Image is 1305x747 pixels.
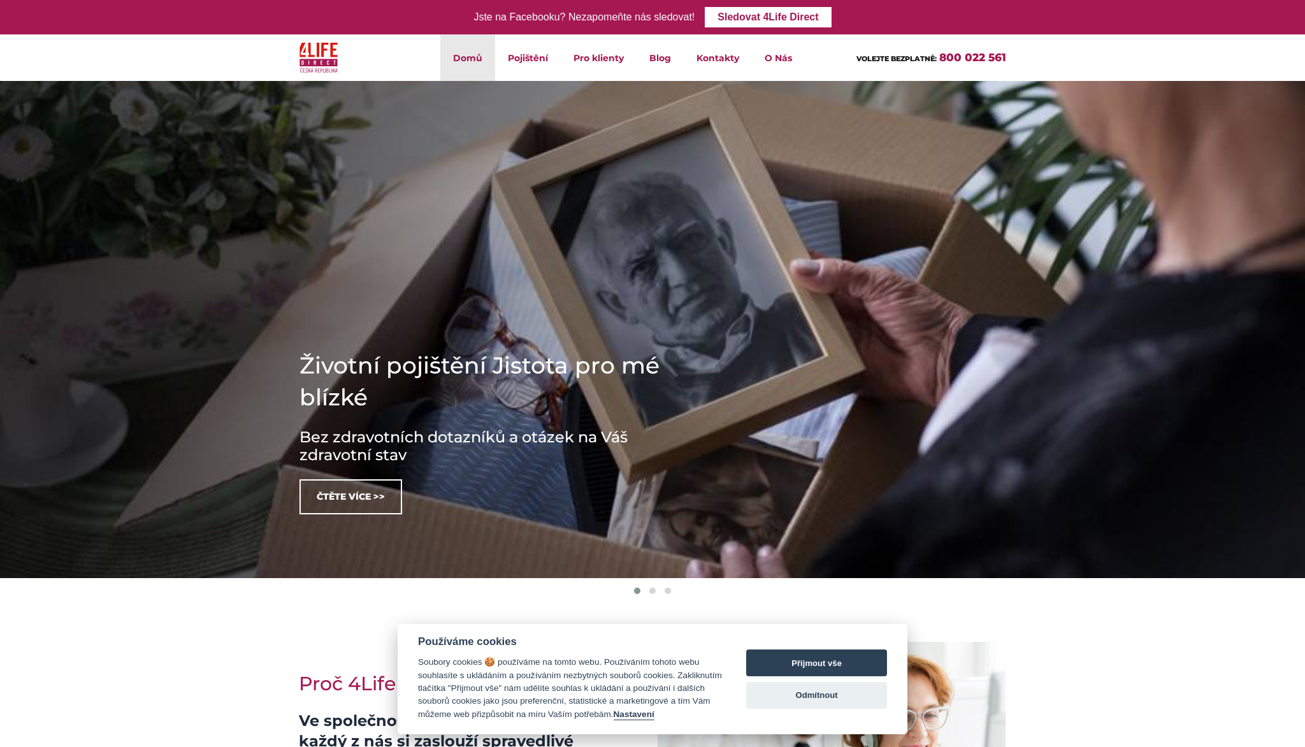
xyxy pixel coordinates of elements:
[299,672,643,695] h2: Proč 4Life Direct?
[418,656,722,721] div: Soubory cookies 🍪 používáme na tomto webu. Používáním tohoto webu souhlasíte s ukládáním a použív...
[299,428,682,464] h3: Bez zdravotních dotazníků a otázek na Váš zdravotní stav
[440,34,495,81] a: Domů
[614,709,654,720] button: Nastavení
[637,34,684,81] a: Blog
[746,649,887,676] button: Přijmout vše
[705,7,831,27] a: Sledovat 4Life Direct
[418,635,722,648] div: Používáme cookies
[684,34,752,81] a: Kontakty
[746,682,887,709] button: Odmítnout
[299,40,338,76] img: 4Life Direct Česká republika logo
[473,8,695,27] div: Jste na Facebooku? Nezapomeňte nás sledovat!
[856,54,937,63] span: VOLEJTE BEZPLATNĚ:
[299,479,402,514] a: Čtěte více >>
[299,349,682,413] h1: Životní pojištění Jistota pro mé blízké
[939,51,1006,64] a: 800 022 561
